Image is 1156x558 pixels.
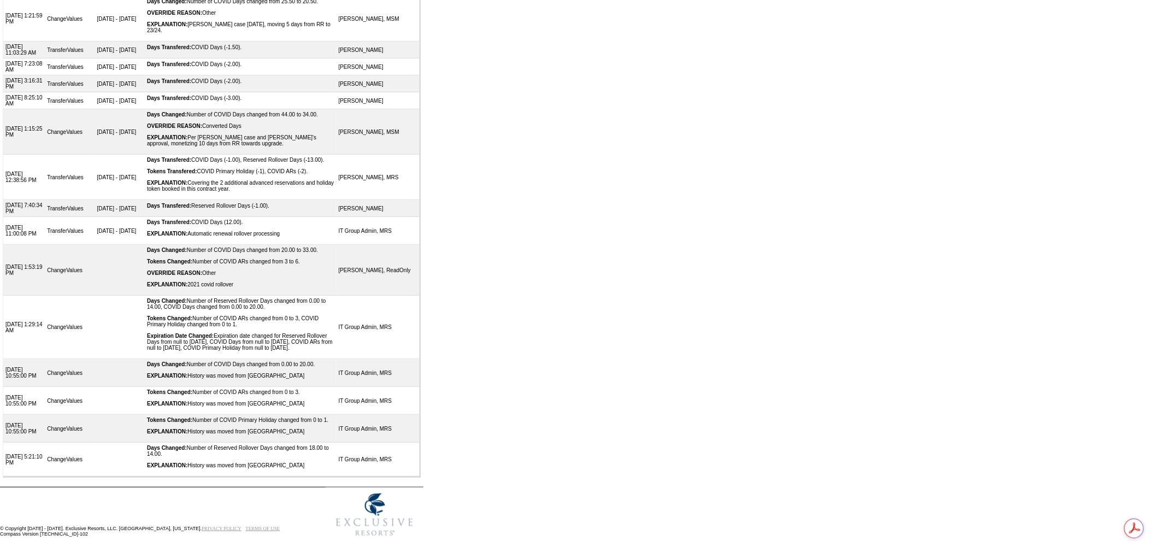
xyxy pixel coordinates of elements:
[147,333,214,339] b: Expiration Date Changed:
[3,92,45,109] td: [DATE] 8:25:10 AM
[147,21,187,27] b: EXPLANATION:
[147,168,197,174] b: Tokens Transfered:
[45,200,95,217] td: TransferValues
[147,44,334,50] div: COVID Days (-1.50).
[147,134,334,146] div: Per [PERSON_NAME] case and [PERSON_NAME]'s approval, monetizing 10 days from RR towards upgrade.
[45,155,95,200] td: TransferValues
[147,95,191,101] b: Days Transfered:
[147,247,334,253] div: Number of COVID Days changed from 20.00 to 33.00.
[337,387,420,415] td: IT Group Admin, MRS
[3,217,45,245] td: [DATE] 11:00:08 PM
[95,155,145,200] td: [DATE] - [DATE]
[337,58,420,75] td: [PERSON_NAME]
[3,359,45,387] td: [DATE] 10:55:00 PM
[337,200,420,217] td: [PERSON_NAME]
[147,281,187,287] b: EXPLANATION:
[147,270,334,276] div: Other
[147,180,187,186] b: EXPLANATION:
[147,111,334,118] div: Number of COVID Days changed from 44.00 to 34.00.
[147,61,191,67] b: Days Transfered:
[45,359,95,387] td: ChangeValues
[147,259,334,265] div: Number of COVID ARs changed from 3 to 6.
[147,361,334,367] div: Number of COVID Days changed from 0.00 to 20.00.
[147,417,334,423] div: Number of COVID Primary Holiday changed from 0 to 1.
[3,296,45,359] td: [DATE] 1:29:14 AM
[147,219,191,225] b: Days Transfered:
[147,203,191,209] b: Days Transfered:
[337,42,420,58] td: [PERSON_NAME]
[147,401,334,407] div: History was moved from [GEOGRAPHIC_DATA]
[45,387,95,415] td: ChangeValues
[3,155,45,200] td: [DATE] 12:38:56 PM
[95,109,145,155] td: [DATE] - [DATE]
[45,58,95,75] td: TransferValues
[45,443,95,477] td: ChangeValues
[246,526,280,531] a: TERMS OF USE
[45,42,95,58] td: TransferValues
[45,245,95,296] td: ChangeValues
[147,10,334,16] div: Other
[326,487,423,542] img: Exclusive Resorts
[147,315,192,321] b: Tokens Changed:
[147,219,334,225] div: COVID Days (12.00).
[147,401,187,407] b: EXPLANATION:
[147,373,187,379] b: EXPLANATION:
[3,109,45,155] td: [DATE] 1:15:25 PM
[45,109,95,155] td: ChangeValues
[3,58,45,75] td: [DATE] 7:23:08 AM
[3,415,45,443] td: [DATE] 10:55:00 PM
[147,168,334,174] div: COVID Primary Holiday (-1), COVID ARs (-2).
[147,157,334,163] div: COVID Days (-1.00), Reserved Rollover Days (-13.00).
[147,373,334,379] div: History was moved from [GEOGRAPHIC_DATA]
[147,298,187,304] b: Days Changed:
[147,315,334,327] div: Number of COVID ARs changed from 0 to 3, COVID Primary Holiday changed from 0 to 1.
[337,155,420,200] td: [PERSON_NAME], MRS
[95,217,145,245] td: [DATE] - [DATE]
[147,95,334,101] div: COVID Days (-3.00).
[147,231,334,237] div: Automatic renewal rollover processing
[202,526,241,531] a: PRIVACY POLICY
[147,10,202,16] b: OVERRIDE REASON:
[147,417,192,423] b: Tokens Changed:
[337,296,420,359] td: IT Group Admin, MRS
[337,75,420,92] td: [PERSON_NAME]
[337,217,420,245] td: IT Group Admin, MRS
[147,389,334,395] div: Number of COVID ARs changed from 0 to 3.
[147,281,334,287] div: 2021 covid rollover
[95,58,145,75] td: [DATE] - [DATE]
[95,42,145,58] td: [DATE] - [DATE]
[147,78,334,84] div: COVID Days (-2.00).
[147,428,334,434] div: History was moved from [GEOGRAPHIC_DATA]
[147,445,187,451] b: Days Changed:
[3,245,45,296] td: [DATE] 1:53:19 PM
[147,111,187,118] b: Days Changed:
[45,415,95,443] td: ChangeValues
[337,109,420,155] td: [PERSON_NAME], MSM
[147,180,334,192] div: Covering the 2 additional advanced reservations and holiday token booked in this contract year.
[3,75,45,92] td: [DATE] 3:16:31 PM
[147,389,192,395] b: Tokens Changed:
[147,247,187,253] b: Days Changed:
[147,44,191,50] b: Days Transfered:
[337,92,420,109] td: [PERSON_NAME]
[95,75,145,92] td: [DATE] - [DATE]
[3,200,45,217] td: [DATE] 7:40:34 PM
[337,415,420,443] td: IT Group Admin, MRS
[147,428,187,434] b: EXPLANATION:
[147,462,334,468] div: History was moved from [GEOGRAPHIC_DATA]
[95,200,145,217] td: [DATE] - [DATE]
[337,245,420,296] td: [PERSON_NAME], ReadOnly
[147,361,187,367] b: Days Changed:
[147,462,187,468] b: EXPLANATION:
[147,231,187,237] b: EXPLANATION:
[45,75,95,92] td: TransferValues
[45,217,95,245] td: TransferValues
[3,387,45,415] td: [DATE] 10:55:00 PM
[3,42,45,58] td: [DATE] 11:03:29 AM
[337,443,420,477] td: IT Group Admin, MRS
[147,270,202,276] b: OVERRIDE REASON:
[337,359,420,387] td: IT Group Admin, MRS
[45,92,95,109] td: TransferValues
[3,443,45,477] td: [DATE] 5:21:10 PM
[95,92,145,109] td: [DATE] - [DATE]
